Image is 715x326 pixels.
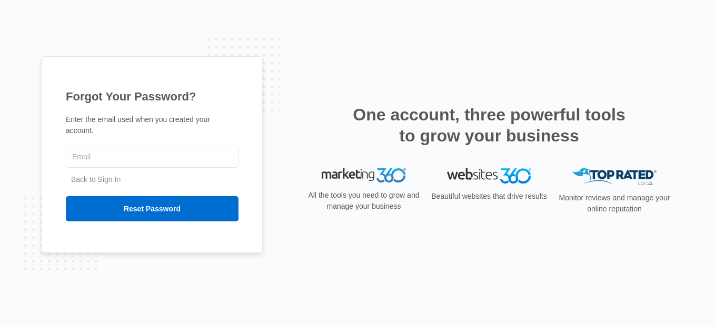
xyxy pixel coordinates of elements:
p: All the tools you need to grow and manage your business [305,190,423,212]
h2: One account, three powerful tools to grow your business [350,104,629,146]
p: Beautiful websites that drive results [430,191,548,202]
p: Enter the email used when you created your account. [66,114,239,136]
h1: Forgot Your Password? [66,88,239,105]
img: Top Rated Local [572,168,657,186]
img: Marketing 360 [322,168,406,183]
a: Back to Sign In [71,175,121,184]
img: Websites 360 [447,168,531,184]
p: Monitor reviews and manage your online reputation [555,192,673,215]
input: Email [66,146,239,168]
input: Reset Password [66,196,239,221]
